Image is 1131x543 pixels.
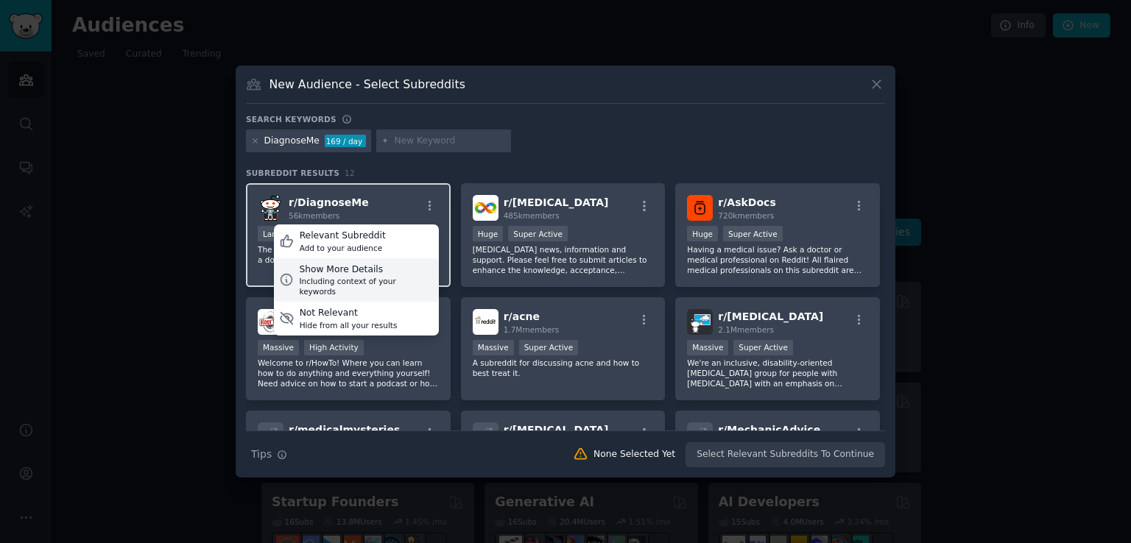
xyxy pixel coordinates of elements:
span: r/ [MEDICAL_DATA] [504,424,609,436]
p: A subreddit for discussing acne and how to best treat it. [473,358,654,378]
button: Tips [246,441,292,467]
div: Huge [687,226,718,241]
div: Massive [687,340,728,355]
span: Tips [251,447,272,462]
span: r/ AskDocs [718,196,775,208]
h3: New Audience - Select Subreddits [269,77,465,92]
div: Relevant Subreddit [300,230,386,243]
div: Not Relevant [300,307,398,320]
div: Add to your audience [300,243,386,253]
img: DiagnoseMe [258,195,283,221]
span: r/ DiagnoseMe [289,196,369,208]
span: Subreddit Results [246,168,339,178]
span: 1.7M members [504,325,560,334]
img: howto [258,309,283,335]
span: 56k members [289,211,339,220]
div: Super Active [723,226,783,241]
div: High Activity [304,340,364,355]
span: 2.1M members [718,325,774,334]
div: Super Active [733,340,793,355]
p: We're an inclusive, disability-oriented [MEDICAL_DATA] group for people with [MEDICAL_DATA] with ... [687,358,868,388]
div: Super Active [519,340,579,355]
img: autism [473,195,498,221]
p: Welcome to r/HowTo! Where you can learn how to do anything and everything yourself! Need advice o... [258,358,439,388]
img: acne [473,309,498,335]
div: Large [258,226,290,241]
div: Massive [473,340,514,355]
p: [MEDICAL_DATA] news, information and support. Please feel free to submit articles to enhance the ... [473,244,654,275]
span: 485k members [504,211,560,220]
img: ADHD [687,309,713,335]
p: Having a medical issue? Ask a doctor or medical professional on Reddit! All flaired medical profe... [687,244,868,275]
p: The Internet's walk-in clinic. Because going to a doctor would be too expensive. [258,244,439,265]
span: r/ [MEDICAL_DATA] [718,310,823,322]
div: Hide from all your results [300,320,398,330]
span: 12 [345,168,355,177]
div: None Selected Yet [593,448,675,461]
img: AskDocs [687,195,713,221]
span: r/ MechanicAdvice [718,424,820,436]
input: New Keyword [394,135,506,148]
div: Show More Details [299,263,433,277]
div: Including context of your keywords [299,276,433,297]
span: r/ medicalmysteries [289,424,400,436]
div: 169 / day [325,135,366,148]
h3: Search keywords [246,114,337,124]
div: Huge [473,226,504,241]
div: Massive [258,340,299,355]
span: r/ [MEDICAL_DATA] [504,196,609,208]
span: 720k members [718,211,774,220]
div: Super Active [508,226,568,241]
span: r/ acne [504,310,540,322]
div: DiagnoseMe [264,135,320,148]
